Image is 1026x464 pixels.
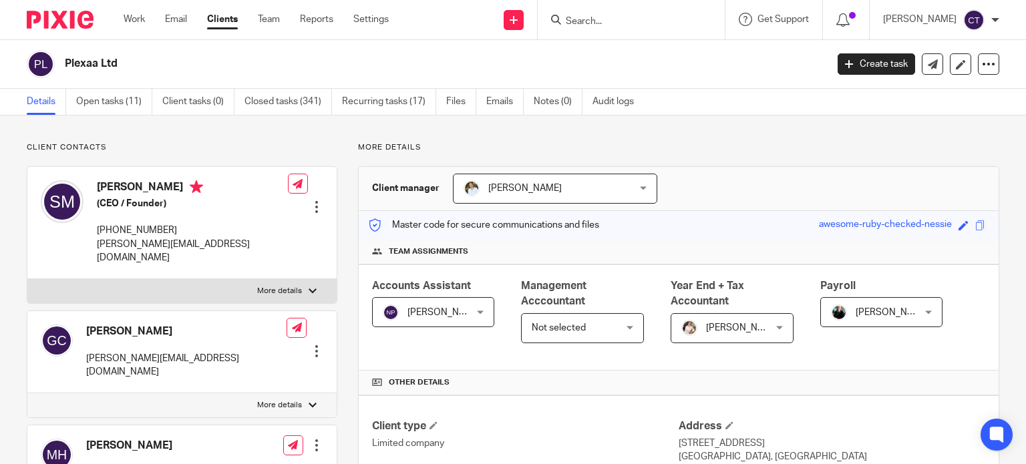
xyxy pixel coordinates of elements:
h2: Plexaa Ltd [65,57,667,71]
a: Open tasks (11) [76,89,152,115]
span: Accounts Assistant [372,280,471,291]
p: [GEOGRAPHIC_DATA], [GEOGRAPHIC_DATA] [679,450,985,463]
img: nicky-partington.jpg [831,304,847,320]
span: Management Acccountant [521,280,586,306]
a: Email [165,13,187,26]
h5: (CEO / Founder) [97,197,288,210]
a: Recurring tasks (17) [342,89,436,115]
span: [PERSON_NAME] [488,184,562,193]
h3: Client manager [372,182,440,195]
span: [PERSON_NAME] [856,308,929,317]
a: Emails [486,89,524,115]
a: Clients [207,13,238,26]
p: Master code for secure communications and files [369,218,599,232]
img: sarah-royle.jpg [464,180,480,196]
a: Closed tasks (341) [244,89,332,115]
span: Team assignments [389,246,468,257]
p: [PHONE_NUMBER] [97,224,288,237]
a: Notes (0) [534,89,582,115]
span: Other details [389,377,450,388]
span: Payroll [820,280,856,291]
a: Files [446,89,476,115]
i: Primary [190,180,203,194]
p: [PERSON_NAME] [883,13,957,26]
p: [PERSON_NAME][EMAIL_ADDRESS][DOMAIN_NAME] [86,352,287,379]
img: svg%3E [963,9,985,31]
span: [PERSON_NAME] [407,308,481,317]
img: svg%3E [41,324,73,357]
span: [PERSON_NAME] [706,323,780,332]
span: Year End + Tax Accountant [671,280,744,306]
img: Pixie [27,11,94,29]
h4: [PERSON_NAME] [86,439,238,453]
h4: Client type [372,419,679,433]
h4: [PERSON_NAME] [86,324,287,338]
span: Get Support [757,15,809,24]
a: Settings [353,13,389,26]
p: More details [257,400,302,411]
p: More details [358,142,999,153]
img: svg%3E [41,180,83,223]
p: [STREET_ADDRESS] [679,437,985,450]
a: Create task [838,53,915,75]
img: Kayleigh%20Henson.jpeg [681,320,697,336]
a: Team [258,13,280,26]
a: Work [124,13,145,26]
p: [PERSON_NAME][EMAIL_ADDRESS][DOMAIN_NAME] [97,238,288,265]
span: Not selected [532,323,586,332]
input: Search [564,16,685,28]
a: Details [27,89,66,115]
p: Limited company [372,437,679,450]
p: Client contacts [27,142,337,153]
div: awesome-ruby-checked-nessie [819,218,952,233]
a: Client tasks (0) [162,89,234,115]
p: More details [257,286,302,296]
h4: [PERSON_NAME] [97,180,288,197]
a: Reports [300,13,333,26]
img: svg%3E [383,304,399,320]
h4: Address [679,419,985,433]
a: Audit logs [592,89,644,115]
img: svg%3E [27,50,55,78]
